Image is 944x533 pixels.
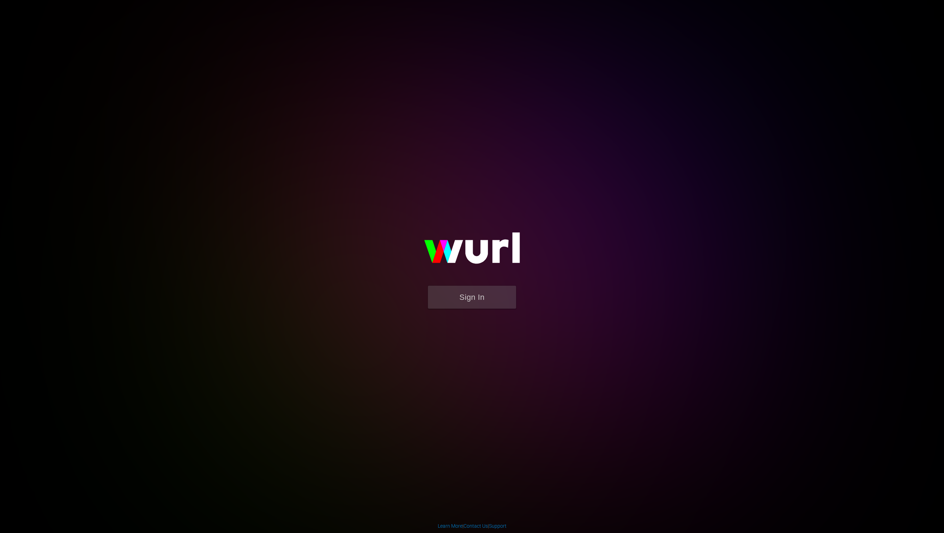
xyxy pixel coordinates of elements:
[438,522,507,529] div: | |
[428,286,516,309] button: Sign In
[464,523,488,529] a: Contact Us
[489,523,507,529] a: Support
[438,523,462,529] a: Learn More
[401,217,543,286] img: wurl-logo-on-black-223613ac3d8ba8fe6dc639794a292ebdb59501304c7dfd60c99c58986ef67473.svg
